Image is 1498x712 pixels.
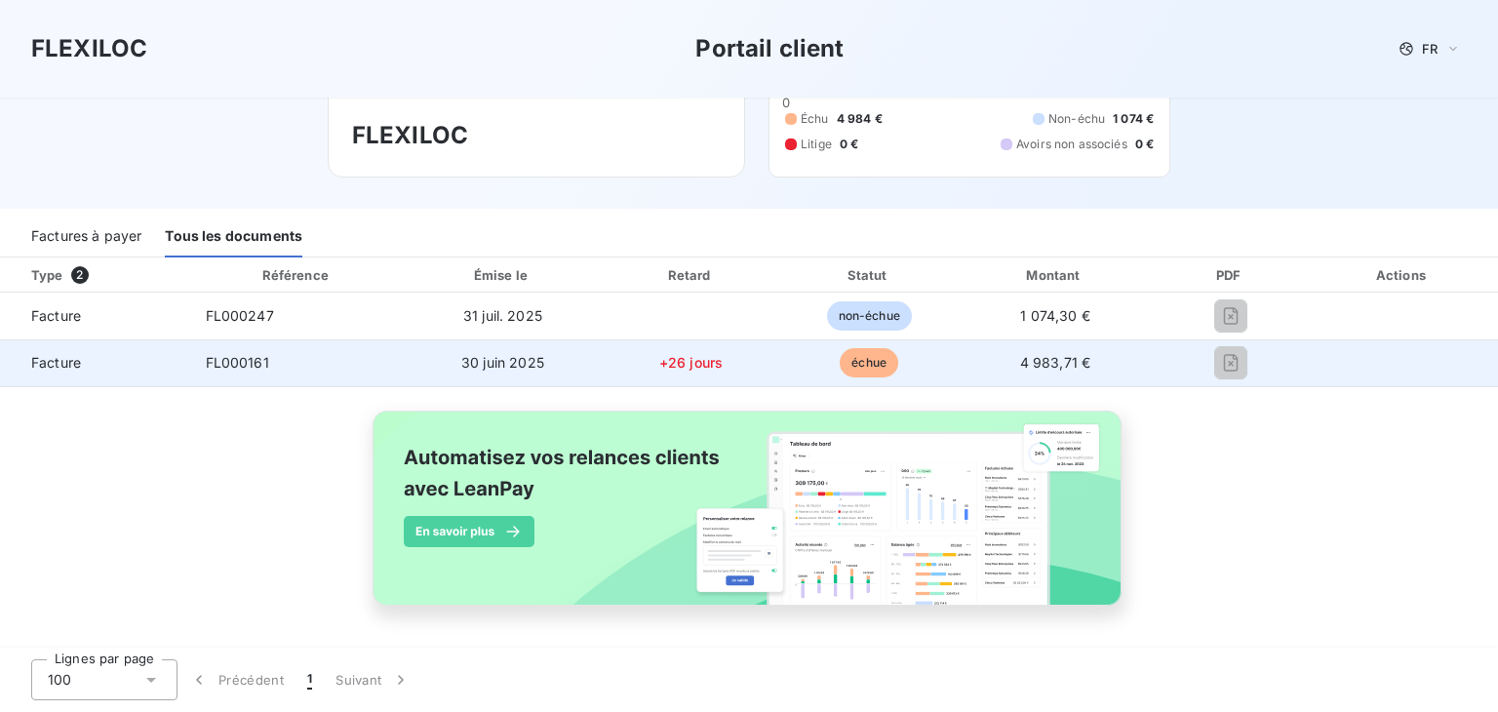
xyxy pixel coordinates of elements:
span: 1 074,30 € [1020,307,1090,324]
span: Facture [16,306,175,326]
span: FL000247 [206,307,274,324]
div: PDF [1157,265,1303,285]
span: non-échue [827,301,912,331]
div: Type [20,265,186,285]
div: Statut [785,265,954,285]
span: 1 074 € [1113,110,1154,128]
span: 4 984 € [837,110,883,128]
span: échue [840,348,898,377]
span: Litige [801,136,832,153]
span: 0 € [1135,136,1154,153]
span: 31 juil. 2025 [463,307,542,324]
span: 1 [307,670,312,690]
span: FR [1422,41,1438,57]
div: Factures à payer [31,217,141,257]
span: 2 [71,266,89,284]
span: +26 jours [659,354,723,371]
span: Non-échu [1048,110,1105,128]
span: Échu [801,110,829,128]
div: Référence [262,267,329,283]
div: Retard [605,265,777,285]
div: Actions [1312,265,1494,285]
button: Précédent [177,659,296,700]
span: FL000161 [206,354,269,371]
h3: FLEXILOC [352,118,721,153]
div: Tous les documents [165,217,302,257]
h3: Portail client [695,31,844,66]
h3: FLEXILOC [31,31,147,66]
span: Avoirs non associés [1016,136,1127,153]
div: Montant [961,265,1149,285]
span: 30 juin 2025 [461,354,544,371]
button: 1 [296,659,324,700]
span: 4 983,71 € [1020,354,1091,371]
span: Facture [16,353,175,373]
span: 0 [782,95,790,110]
button: Suivant [324,659,422,700]
img: banner [355,399,1143,639]
span: 0 € [840,136,858,153]
div: Émise le [409,265,597,285]
span: 100 [48,670,71,690]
